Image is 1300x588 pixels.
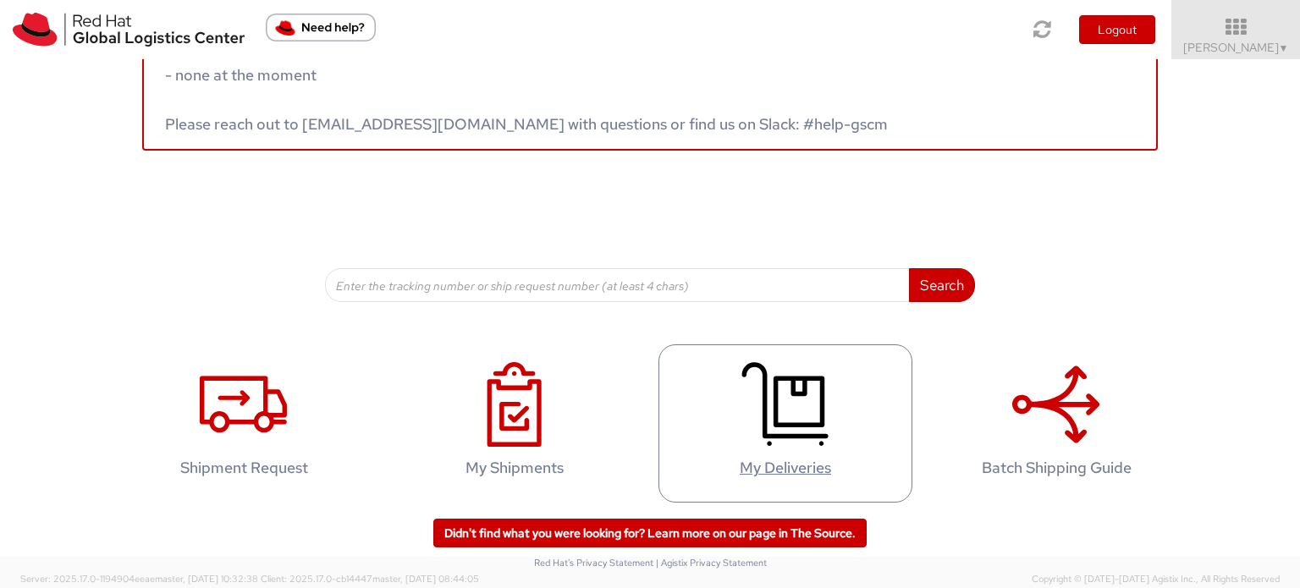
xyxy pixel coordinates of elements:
h4: My Shipments [405,459,624,476]
a: Service disruptions - none at the moment Please reach out to [EMAIL_ADDRESS][DOMAIN_NAME] with qu... [142,14,1158,151]
img: rh-logistics-00dfa346123c4ec078e1.svg [13,13,245,47]
a: My Shipments [388,344,642,503]
a: Batch Shipping Guide [929,344,1183,503]
button: Need help? [266,14,376,41]
span: ▼ [1279,41,1289,55]
span: [PERSON_NAME] [1183,40,1289,55]
h4: Shipment Request [135,459,353,476]
a: My Deliveries [658,344,912,503]
span: master, [DATE] 10:32:38 [155,573,258,585]
a: Shipment Request [117,344,371,503]
h4: My Deliveries [676,459,895,476]
span: Copyright © [DATE]-[DATE] Agistix Inc., All Rights Reserved [1032,573,1280,586]
button: Logout [1079,15,1155,44]
span: master, [DATE] 08:44:05 [372,573,479,585]
span: - none at the moment Please reach out to [EMAIL_ADDRESS][DOMAIN_NAME] with questions or find us o... [165,65,888,134]
a: | Agistix Privacy Statement [656,557,767,569]
a: Didn't find what you were looking for? Learn more on our page in The Source. [433,519,867,547]
span: Client: 2025.17.0-cb14447 [261,573,479,585]
h4: Batch Shipping Guide [947,459,1165,476]
span: Server: 2025.17.0-1194904eeae [20,573,258,585]
input: Enter the tracking number or ship request number (at least 4 chars) [325,268,910,302]
a: Red Hat's Privacy Statement [534,557,653,569]
button: Search [909,268,975,302]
